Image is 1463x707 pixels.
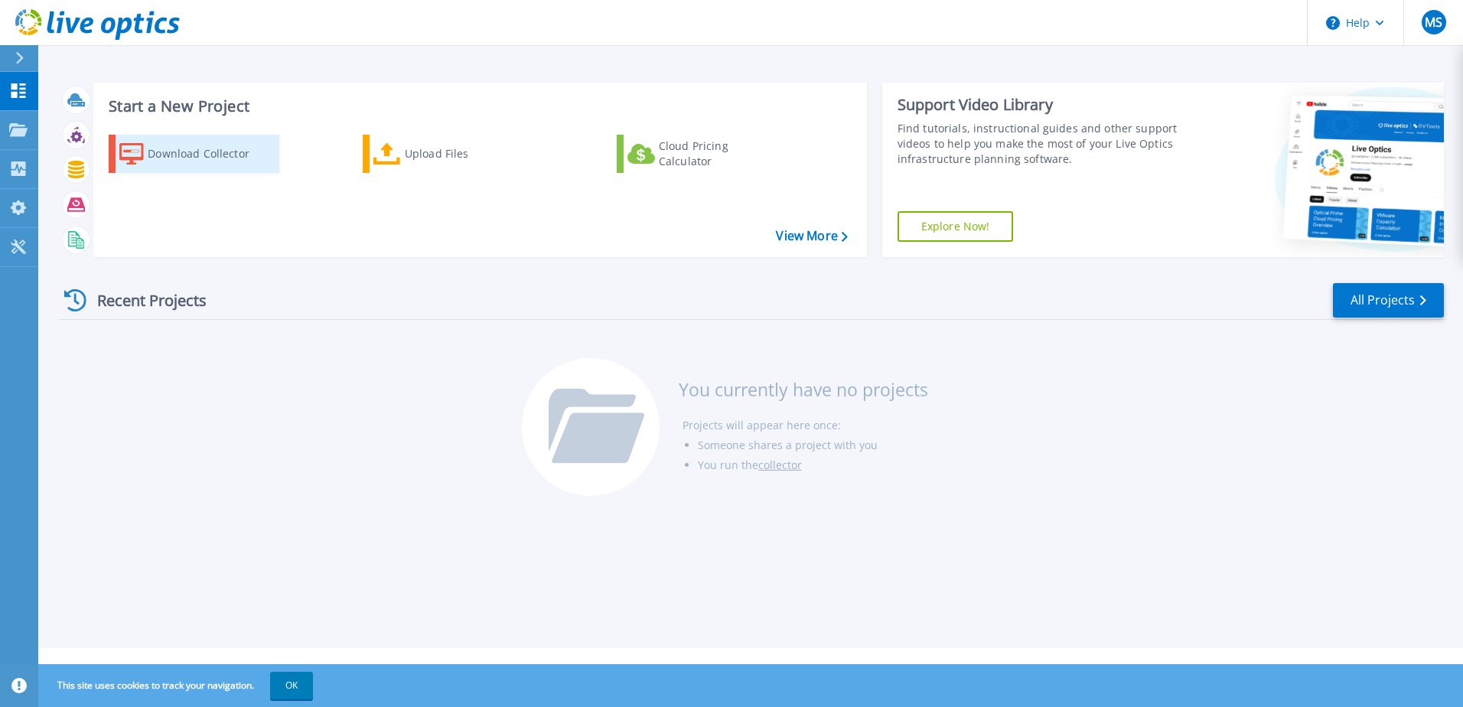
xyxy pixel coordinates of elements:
[1425,16,1442,28] span: MS
[659,138,781,169] div: Cloud Pricing Calculator
[109,135,279,173] a: Download Collector
[617,135,787,173] a: Cloud Pricing Calculator
[758,458,802,472] a: collector
[776,229,847,243] a: View More
[42,672,313,699] span: This site uses cookies to track your navigation.
[898,95,1184,115] div: Support Video Library
[679,381,928,398] h3: You currently have no projects
[270,672,313,699] button: OK
[148,138,270,169] div: Download Collector
[898,121,1184,167] div: Find tutorials, instructional guides and other support videos to help you make the most of your L...
[109,98,847,115] h3: Start a New Project
[898,211,1014,242] a: Explore Now!
[1333,283,1444,318] a: All Projects
[698,455,928,475] li: You run the
[59,282,227,319] div: Recent Projects
[698,435,928,455] li: Someone shares a project with you
[363,135,533,173] a: Upload Files
[405,138,527,169] div: Upload Files
[683,415,928,435] li: Projects will appear here once:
